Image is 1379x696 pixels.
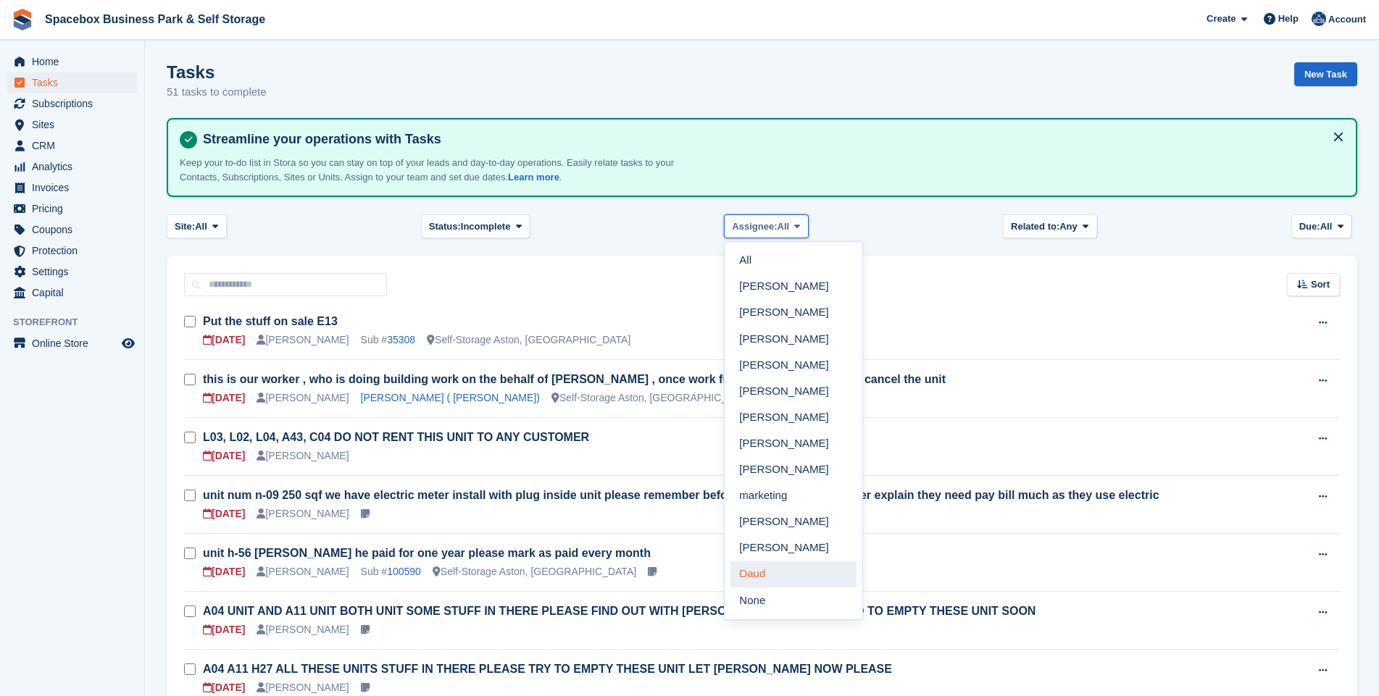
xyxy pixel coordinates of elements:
[387,334,415,345] a: 35308
[7,219,137,240] a: menu
[32,177,119,198] span: Invoices
[1328,12,1366,27] span: Account
[730,535,857,561] a: [PERSON_NAME]
[361,332,416,348] div: Sub #
[120,335,137,352] a: Preview store
[203,315,338,327] a: Put the stuff on sale E13
[508,172,559,183] a: Learn more
[7,51,137,72] a: menu
[195,219,207,234] span: All
[203,390,245,406] div: [DATE]
[32,135,119,156] span: CRM
[461,219,511,234] span: Incomplete
[1311,277,1330,292] span: Sort
[361,392,540,403] a: [PERSON_NAME] ( [PERSON_NAME])
[7,333,137,353] a: menu
[730,352,857,378] a: [PERSON_NAME]
[778,219,790,234] span: All
[7,135,137,156] a: menu
[730,561,857,587] a: Daud
[7,177,137,198] a: menu
[203,448,245,464] div: [DATE]
[7,282,137,303] a: menu
[203,506,245,521] div: [DATE]
[167,84,267,101] p: 51 tasks to complete
[7,261,137,282] a: menu
[730,430,857,456] a: [PERSON_NAME]
[7,156,137,177] a: menu
[7,240,137,261] a: menu
[167,214,227,238] button: Site: All
[32,93,119,114] span: Subscriptions
[203,489,1159,501] a: unit num n-09 250 sqf we have electric meter install with plug inside unit please remember before...
[203,564,245,579] div: [DATE]
[32,114,119,135] span: Sites
[257,506,349,521] div: [PERSON_NAME]
[724,214,809,238] button: Assignee: All
[32,219,119,240] span: Coupons
[1011,219,1059,234] span: Related to:
[257,390,349,406] div: [PERSON_NAME]
[257,564,349,579] div: [PERSON_NAME]
[203,332,245,348] div: [DATE]
[730,274,857,300] a: [PERSON_NAME]
[32,156,119,177] span: Analytics
[203,431,589,443] a: L03, L02, L04, A43, C04 DO NOT RENT THIS UNIT TO ANY CUSTOMER
[1003,214,1096,238] button: Related to: Any
[32,333,119,353] span: Online Store
[13,315,144,330] span: Storefront
[730,404,857,430] a: [PERSON_NAME]
[429,219,461,234] span: Status:
[1294,62,1357,86] a: New Task
[257,332,349,348] div: [PERSON_NAME]
[7,198,137,219] a: menu
[7,114,137,135] a: menu
[32,282,119,303] span: Capital
[257,680,349,695] div: [PERSON_NAME]
[203,680,245,695] div: [DATE]
[1299,219,1320,234] span: Due:
[730,300,857,326] a: [PERSON_NAME]
[421,214,530,238] button: Status: Incomplete
[203,663,892,675] a: A04 A11 H27 ALL THESE UNITS STUFF IN THERE PLEASE TRY TO EMPTY THESE UNIT LET [PERSON_NAME] NOW P...
[175,219,195,234] span: Site:
[730,482,857,508] a: marketing
[203,622,245,637] div: [DATE]
[12,9,33,30] img: stora-icon-8386f47178a22dfd0bd8f6a31ec36ba5ce8667c1dd55bd0f319d3a0aa187defe.svg
[1278,12,1299,26] span: Help
[203,605,1036,617] a: A04 UNIT AND A11 UNIT BOTH UNIT SOME STUFF IN THERE PLEASE FIND OUT WITH [PERSON_NAME] PLEASE NEE...
[197,131,1344,148] h4: Streamline your operations with Tasks
[203,373,946,385] a: this is our worker , who is doing building work on the behalf of [PERSON_NAME] , once work finish...
[730,378,857,404] a: [PERSON_NAME]
[1320,219,1333,234] span: All
[1291,214,1351,238] button: Due: All
[39,7,271,31] a: Spacebox Business Park & Self Storage
[180,156,687,184] p: Keep your to-do list in Stora so you can stay on top of your leads and day-to-day operations. Eas...
[732,219,777,234] span: Assignee:
[1207,12,1236,26] span: Create
[730,508,857,534] a: [PERSON_NAME]
[257,448,349,464] div: [PERSON_NAME]
[167,62,267,82] h1: Tasks
[387,566,421,577] a: 100590
[257,622,349,637] div: [PERSON_NAME]
[361,564,421,579] div: Sub #
[730,248,857,274] a: All
[203,547,651,559] a: unit h-56 [PERSON_NAME] he paid for one year please mark as paid every month
[32,240,119,261] span: Protection
[1059,219,1078,234] span: Any
[427,332,630,348] div: Self-Storage Aston, [GEOGRAPHIC_DATA]
[730,587,857,613] a: None
[730,456,857,482] a: [PERSON_NAME]
[32,261,119,282] span: Settings
[433,564,636,579] div: Self-Storage Aston, [GEOGRAPHIC_DATA]
[7,93,137,114] a: menu
[32,72,119,93] span: Tasks
[7,72,137,93] a: menu
[32,198,119,219] span: Pricing
[32,51,119,72] span: Home
[551,390,755,406] div: Self-Storage Aston, [GEOGRAPHIC_DATA]
[1312,12,1326,26] img: Daud
[730,326,857,352] a: [PERSON_NAME]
